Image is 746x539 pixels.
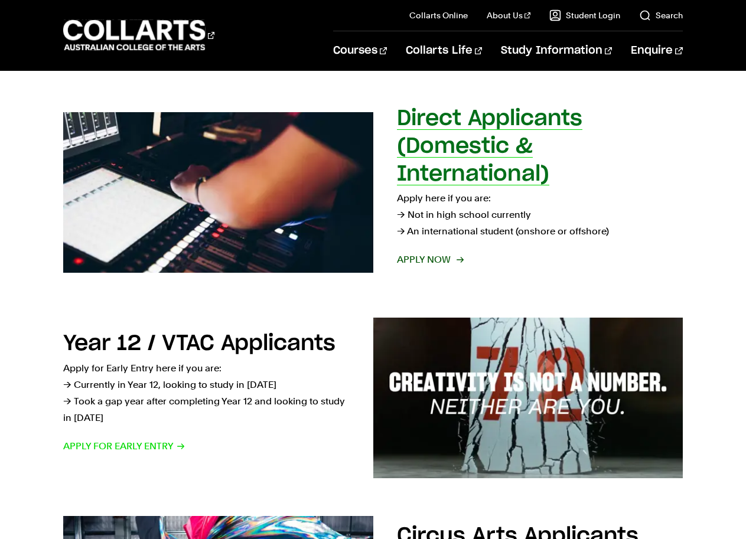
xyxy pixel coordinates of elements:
[487,9,530,21] a: About Us
[501,31,612,70] a: Study Information
[63,318,682,478] a: Year 12 / VTAC Applicants Apply for Early Entry here if you are:→ Currently in Year 12, looking t...
[63,18,214,52] div: Go to homepage
[409,9,468,21] a: Collarts Online
[63,438,185,455] span: Apply for Early Entry
[406,31,482,70] a: Collarts Life
[63,360,349,426] p: Apply for Early Entry here if you are: → Currently in Year 12, looking to study in [DATE] → Took ...
[397,190,683,240] p: Apply here if you are: → Not in high school currently → An international student (onshore or offs...
[63,105,682,280] a: Direct Applicants (Domestic & International) Apply here if you are:→ Not in high school currently...
[397,251,462,268] span: Apply now
[639,9,683,21] a: Search
[631,31,682,70] a: Enquire
[549,9,620,21] a: Student Login
[333,31,387,70] a: Courses
[63,333,335,354] h2: Year 12 / VTAC Applicants
[397,108,582,185] h2: Direct Applicants (Domestic & International)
